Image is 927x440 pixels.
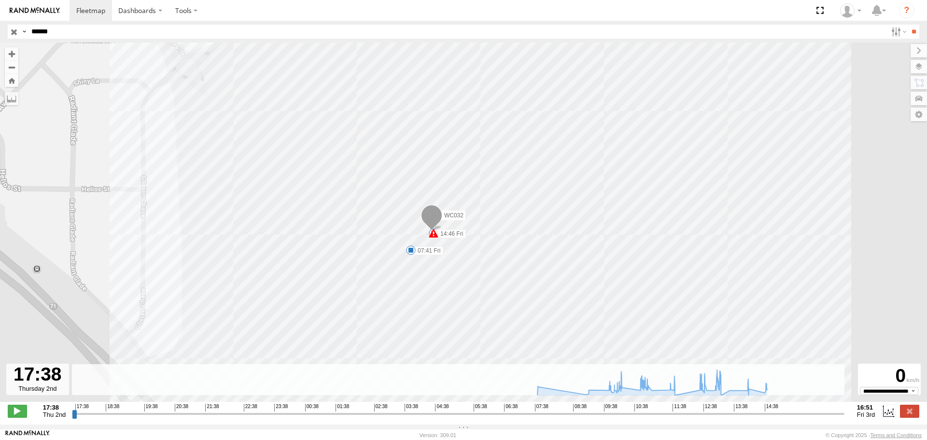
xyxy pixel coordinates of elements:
[43,404,66,411] strong: 17:38
[411,246,443,255] label: 07:41 Fri
[374,404,388,412] span: 02:38
[911,108,927,121] label: Map Settings
[5,92,18,105] label: Measure
[703,404,717,412] span: 12:38
[434,229,466,238] label: 14:46 Fri
[826,432,922,438] div: © Copyright 2025 -
[5,430,50,440] a: Visit our Website
[305,404,319,412] span: 00:38
[734,404,747,412] span: 13:38
[634,404,648,412] span: 10:38
[504,404,518,412] span: 06:38
[106,404,119,412] span: 18:38
[871,432,922,438] a: Terms and Conditions
[765,404,778,412] span: 14:38
[5,60,18,74] button: Zoom out
[420,432,456,438] div: Version: 309.01
[837,3,865,18] div: Luke Walker
[5,47,18,60] button: Zoom in
[604,404,618,412] span: 09:38
[573,404,587,412] span: 08:38
[8,405,27,417] label: Play/Stop
[144,404,158,412] span: 19:38
[435,404,449,412] span: 04:38
[857,411,875,418] span: Fri 3rd Oct 2025
[900,405,919,417] label: Close
[535,404,548,412] span: 07:38
[859,365,919,387] div: 0
[405,404,418,412] span: 03:38
[899,3,914,18] i: ?
[336,404,349,412] span: 01:38
[857,404,875,411] strong: 16:51
[205,404,219,412] span: 21:38
[244,404,257,412] span: 22:38
[474,404,487,412] span: 05:38
[75,404,89,412] span: 17:38
[887,25,908,39] label: Search Filter Options
[444,212,463,219] span: WC032
[274,404,288,412] span: 23:38
[5,74,18,87] button: Zoom Home
[43,411,66,418] span: Thu 2nd Oct 2025
[175,404,188,412] span: 20:38
[673,404,686,412] span: 11:38
[20,25,28,39] label: Search Query
[10,7,60,14] img: rand-logo.svg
